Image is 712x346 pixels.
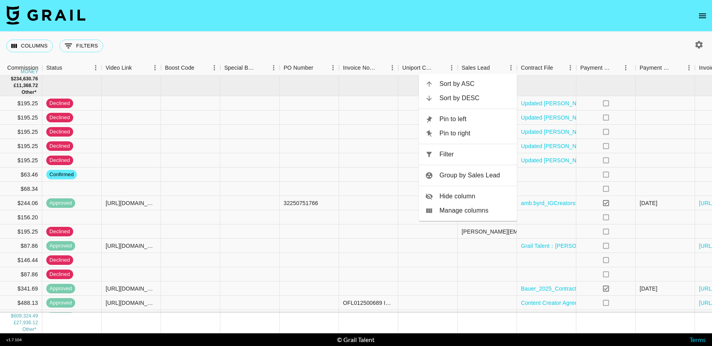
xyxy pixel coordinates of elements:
button: Sort [132,62,143,73]
span: declined [46,128,73,136]
img: Grail Talent [6,6,85,25]
div: Sales Lead [462,60,490,76]
div: https://www.instagram.com/reel/DM0khWhOV_W/?igsh=MjBoaXlxamFmeG4w [106,285,157,293]
span: declined [46,143,73,150]
a: Updated [PERSON_NAME] (1) (1).pdf [521,142,617,150]
div: Sales Lead [458,60,517,76]
div: Special Booking Type [220,60,280,76]
span: Sort by DESC [439,93,511,103]
div: Boost Code [165,60,195,76]
span: declined [46,157,73,164]
span: declined [46,228,73,236]
button: Sort [313,62,324,73]
span: € 4,133.05, CA$ 7,092.46, AU$ 2,678.05 [22,327,36,332]
div: https://www.tiktok.com/@gertienazaroff/video/7541083668358368567?lang=en [106,299,157,307]
a: Updated [PERSON_NAME] (1) (1).pdf [521,114,617,122]
span: approved [46,299,75,307]
div: PO Number [284,60,313,76]
div: Payment Sent [576,60,636,76]
button: Menu [386,62,398,74]
div: OFL012500689 IC-56867 [343,299,394,307]
span: approved [46,242,75,250]
div: Contract File [521,60,553,76]
div: 30/09/2025 [640,199,657,207]
button: Sort [375,62,386,73]
ul: Menu [419,74,517,221]
a: Terms [689,336,706,343]
div: Video Link [102,60,161,76]
span: approved [46,200,75,207]
a: Updated [PERSON_NAME] (1) (1).pdf [521,156,617,164]
div: Uniport Contact Email [398,60,458,76]
button: open drawer [695,8,710,24]
span: Group by Sales Lead [439,171,511,180]
span: declined [46,100,73,107]
a: amb.byrd_IGCreatorsProgram_Contract.pdf [521,199,631,207]
div: Payment Sent Date [636,60,695,76]
div: £ [13,82,16,89]
span: declined [46,257,73,264]
div: Status [46,60,62,76]
button: Menu [620,62,632,74]
span: Filter [439,150,511,159]
div: Status [42,60,102,76]
span: € 999.00, CA$ 527.17, AU$ 1,067.24 [21,89,36,95]
div: Invoice Notes [339,60,398,76]
div: 32250751766 [284,199,318,207]
div: Special Booking Type [224,60,257,76]
div: Contract File [517,60,576,76]
button: Menu [208,62,220,74]
span: approved [46,285,75,293]
a: Bauer_2025_Contract.pdf [521,285,586,293]
button: Sort [611,62,622,73]
div: £ [13,319,16,326]
div: money [21,69,38,74]
span: Manage columns [439,206,511,215]
div: 609,324.49 [13,313,38,319]
button: Sort [195,62,206,73]
div: https://www.tiktok.com/@the.metcalfes/video/7528461624361995533?lang=en [106,242,157,250]
div: Commission [7,60,38,76]
button: Show filters [59,40,103,52]
div: 01/09/2025 [640,285,657,293]
div: Uniport Contact Email [402,60,435,76]
span: declined [46,114,73,122]
button: Sort [490,62,501,73]
span: Pin to left [439,114,511,124]
button: Sort [257,62,268,73]
span: Pin to right [439,129,511,138]
a: Updated [PERSON_NAME] (1) (1).pdf [521,99,617,107]
div: 27,936.12 [16,319,38,326]
div: Invoice Notes [343,60,375,76]
button: Sort [672,62,683,73]
a: Updated [PERSON_NAME] (1) (1).pdf [521,128,617,136]
button: Sort [553,62,564,73]
span: declined [46,271,73,278]
button: Menu [683,62,695,74]
button: Menu [505,62,517,74]
div: Payment Sent [580,60,611,76]
div: [PERSON_NAME][EMAIL_ADDRESS][DOMAIN_NAME] [458,224,517,239]
div: $ [11,313,14,319]
div: 11,368.72 [16,82,38,89]
button: Menu [268,62,280,74]
button: Menu [149,62,161,74]
button: Sort [435,62,446,73]
div: PO Number [280,60,339,76]
div: © Grail Talent [337,336,375,344]
div: v 1.7.104 [6,337,22,342]
div: Boost Code [161,60,220,76]
button: Select columns [6,40,53,52]
div: Payment Sent Date [640,60,672,76]
div: Video Link [106,60,132,76]
span: confirmed [46,171,77,179]
div: https://www.instagram.com/reel/DNYq6G0Rljh/?igsh=eTJ5aHBoN2VybTd6 [106,199,157,207]
span: Sort by ASC [439,79,511,89]
button: Sort [62,62,73,73]
button: Menu [564,62,576,74]
button: Menu [90,62,102,74]
button: Menu [327,62,339,74]
div: 234,630.76 [13,76,38,82]
div: $ [11,76,14,82]
span: Hide column [439,192,511,201]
